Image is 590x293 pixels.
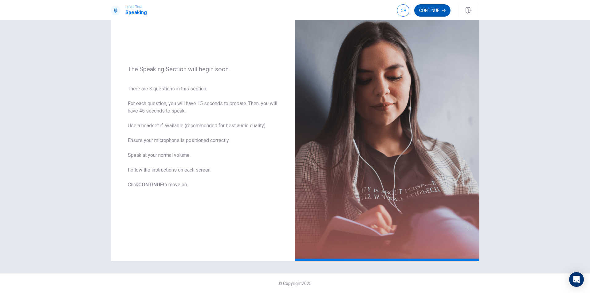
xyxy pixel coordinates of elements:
span: There are 3 questions in this section. For each question, you will have 15 seconds to prepare. Th... [128,85,278,188]
b: CONTINUE [138,182,163,188]
span: © Copyright 2025 [278,281,312,286]
span: The Speaking Section will begin soon. [128,65,278,73]
span: Level Test [125,5,147,9]
div: Open Intercom Messenger [569,272,584,287]
h1: Speaking [125,9,147,16]
button: Continue [414,4,450,17]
